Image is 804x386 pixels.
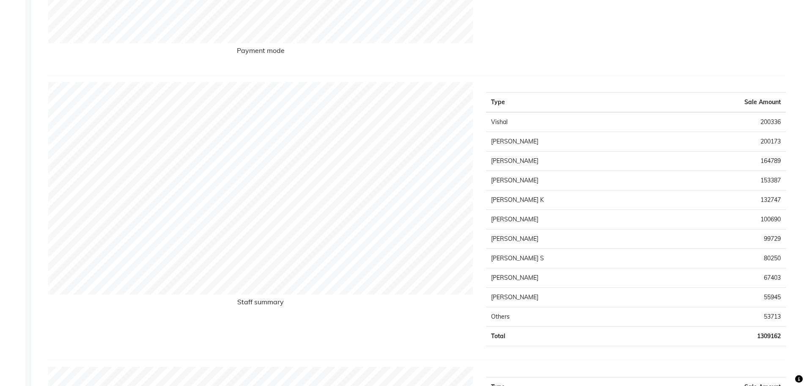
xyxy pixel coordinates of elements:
[486,288,659,307] td: [PERSON_NAME]
[659,152,786,171] td: 164789
[659,112,786,132] td: 200336
[659,307,786,327] td: 53713
[659,288,786,307] td: 55945
[659,93,786,113] th: Sale Amount
[486,268,659,288] td: [PERSON_NAME]
[659,132,786,152] td: 200173
[486,229,659,249] td: [PERSON_NAME]
[486,210,659,229] td: [PERSON_NAME]
[659,210,786,229] td: 100690
[486,307,659,327] td: Others
[659,327,786,346] td: 1309162
[486,327,659,346] td: Total
[486,132,659,152] td: [PERSON_NAME]
[486,152,659,171] td: [PERSON_NAME]
[486,190,659,210] td: [PERSON_NAME] K
[486,171,659,190] td: [PERSON_NAME]
[659,249,786,268] td: 80250
[659,268,786,288] td: 67403
[659,229,786,249] td: 99729
[48,298,473,309] h6: Staff summary
[659,190,786,210] td: 132747
[486,93,659,113] th: Type
[48,47,473,58] h6: Payment mode
[486,249,659,268] td: [PERSON_NAME] S
[659,171,786,190] td: 153387
[486,112,659,132] td: Vishal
